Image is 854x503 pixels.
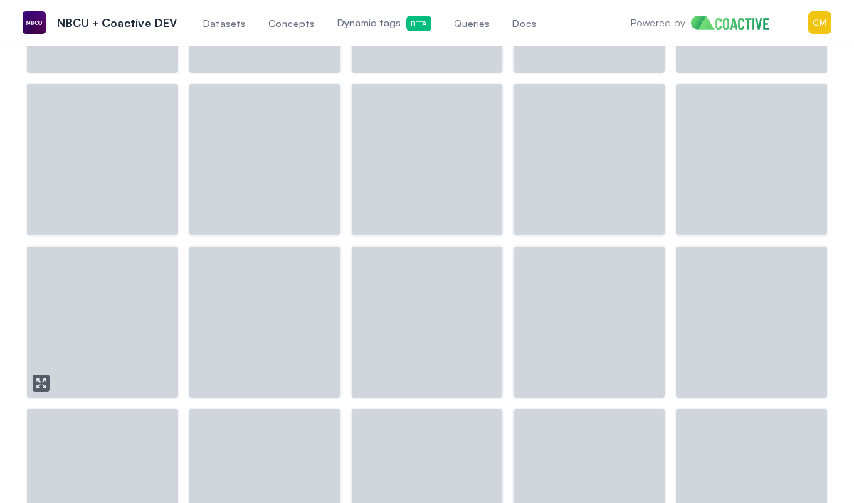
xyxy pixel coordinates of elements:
img: NBCU + Coactive DEV [23,11,46,34]
p: NBCU + Coactive DEV [57,14,177,31]
img: Home [691,16,780,30]
img: Menu for the logged in user [808,11,831,34]
span: Beta [406,16,431,31]
span: Dynamic tags [337,16,431,31]
p: Powered by [631,16,685,30]
span: Datasets [203,16,246,31]
span: Queries [454,16,490,31]
span: Concepts [268,16,315,31]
